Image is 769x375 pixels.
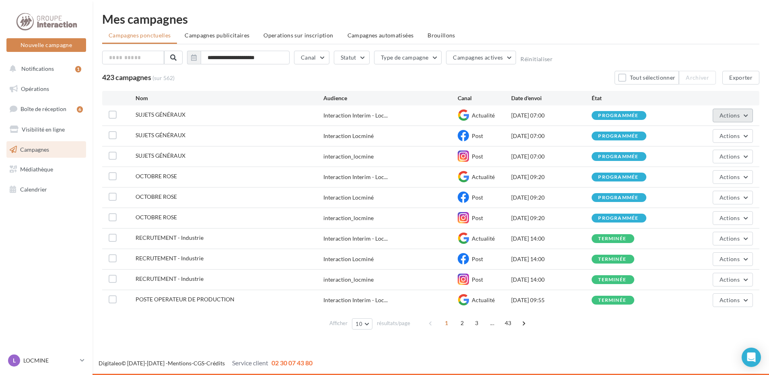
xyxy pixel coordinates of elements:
[720,297,740,303] span: Actions
[136,193,177,200] span: OCTOBRE ROSE
[356,321,362,327] span: 10
[271,359,313,367] span: 02 30 07 43 80
[323,94,458,102] div: Audience
[5,181,88,198] a: Calendrier
[511,214,592,222] div: [DATE] 09:20
[136,275,204,282] span: RECRUTEMENT - Industrie
[615,71,679,84] button: Tout sélectionner
[99,360,121,367] a: Digitaleo
[472,297,495,303] span: Actualité
[720,255,740,262] span: Actions
[136,296,234,303] span: POSTE OPERATEUR DE PRODUCTION
[6,353,86,368] a: L LOCMINE
[511,194,592,202] div: [DATE] 09:20
[720,276,740,283] span: Actions
[511,94,592,102] div: Date d'envoi
[598,298,626,303] div: terminée
[470,317,483,330] span: 3
[511,173,592,181] div: [DATE] 09:20
[206,360,225,367] a: Crédits
[347,32,414,39] span: Campagnes automatisées
[472,235,495,242] span: Actualité
[323,152,374,161] div: interaction_locmine
[152,74,175,82] span: (sur 562)
[323,296,388,304] span: Interaction Interim - Loc...
[679,71,716,84] button: Archiver
[136,214,177,220] span: OCTOBRE ROSE
[323,194,374,202] div: Interaction Locminé
[136,234,204,241] span: RECRUTEMENT - Industrie
[136,111,185,118] span: SUJETS GÉNÉRAUX
[102,73,151,82] span: 423 campagnes
[511,296,592,304] div: [DATE] 09:55
[472,132,483,139] span: Post
[722,71,759,84] button: Exporter
[136,132,185,138] span: SUJETS GÉNÉRAUX
[185,32,249,39] span: Campagnes publicitaires
[472,255,483,262] span: Post
[6,38,86,52] button: Nouvelle campagne
[598,154,638,159] div: programmée
[511,152,592,161] div: [DATE] 07:00
[323,235,388,243] span: Interaction Interim - Loc...
[136,173,177,179] span: OCTOBRE ROSE
[323,132,374,140] div: Interaction Locminé
[5,80,88,97] a: Opérations
[720,194,740,201] span: Actions
[598,216,638,221] div: programmée
[720,214,740,221] span: Actions
[377,319,410,327] span: résultats/page
[511,132,592,140] div: [DATE] 07:00
[511,276,592,284] div: [DATE] 14:00
[22,126,65,133] span: Visibilité en ligne
[598,277,626,282] div: terminée
[77,106,83,113] div: 6
[592,94,672,102] div: État
[323,255,374,263] div: Interaction Locminé
[21,105,66,112] span: Boîte de réception
[5,141,88,158] a: Campagnes
[598,175,638,180] div: programmée
[193,360,204,367] a: CGS
[472,276,483,283] span: Post
[323,173,388,181] span: Interaction Interim - Loc...
[720,132,740,139] span: Actions
[720,112,740,119] span: Actions
[21,85,49,92] span: Opérations
[446,51,516,64] button: Campagnes actives
[742,348,761,367] div: Open Intercom Messenger
[329,319,347,327] span: Afficher
[23,356,77,365] p: LOCMINE
[713,109,753,122] button: Actions
[713,211,753,225] button: Actions
[720,235,740,242] span: Actions
[713,191,753,204] button: Actions
[5,121,88,138] a: Visibilité en ligne
[21,65,54,72] span: Notifications
[520,56,553,62] button: Réinitialiser
[102,13,759,25] div: Mes campagnes
[294,51,329,64] button: Canal
[168,360,191,367] a: Mentions
[323,276,374,284] div: interaction_locmine
[20,146,49,152] span: Campagnes
[472,112,495,119] span: Actualité
[720,173,740,180] span: Actions
[458,94,511,102] div: Canal
[713,170,753,184] button: Actions
[428,32,455,39] span: Brouillons
[13,356,16,365] span: L
[713,232,753,245] button: Actions
[598,134,638,139] div: programmée
[20,166,53,173] span: Médiathèque
[136,94,323,102] div: Nom
[511,111,592,120] div: [DATE] 07:00
[323,214,374,222] div: interaction_locmine
[263,32,333,39] span: Operations sur inscription
[456,317,469,330] span: 2
[75,66,81,72] div: 1
[472,194,483,201] span: Post
[713,273,753,286] button: Actions
[598,257,626,262] div: terminée
[598,195,638,200] div: programmée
